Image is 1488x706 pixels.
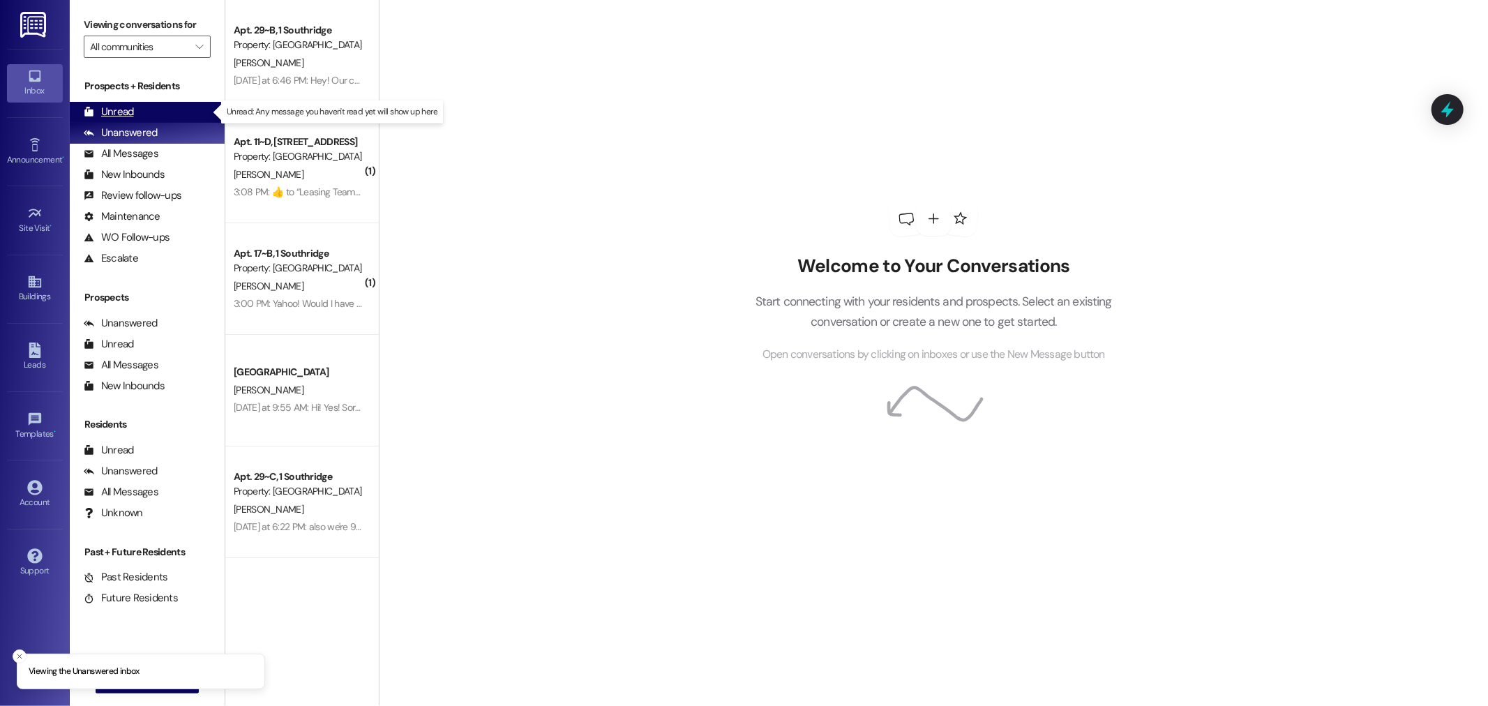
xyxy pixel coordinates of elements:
[234,297,439,310] div: 3:00 PM: Yahoo! Would I have to be home for that?
[84,464,158,479] div: Unanswered
[234,168,303,181] span: [PERSON_NAME]
[234,503,303,516] span: [PERSON_NAME]
[234,401,1115,414] div: [DATE] at 9:55 AM: Hi! Yes! Sorry I didn't get back with you sooner, I wanted to talk to my daugh...
[20,12,49,38] img: ResiDesk Logo
[84,379,165,393] div: New Inbounds
[90,36,188,58] input: All communities
[234,280,303,292] span: [PERSON_NAME]
[84,126,158,140] div: Unanswered
[234,135,363,149] div: Apt. 11~D, [STREET_ADDRESS]
[84,316,158,331] div: Unanswered
[7,476,63,513] a: Account
[234,365,363,380] div: [GEOGRAPHIC_DATA]
[234,186,414,198] div: 3:08 PM: ​👍​ to “ Leasing Team (Park Place): . ”
[84,506,143,520] div: Unknown
[234,149,363,164] div: Property: [GEOGRAPHIC_DATA]
[7,270,63,308] a: Buildings
[234,246,363,261] div: Apt. 17~B, 1 Southridge
[84,230,170,245] div: WO Follow-ups
[70,290,225,305] div: Prospects
[70,545,225,559] div: Past + Future Residents
[84,570,168,585] div: Past Residents
[7,202,63,239] a: Site Visit •
[84,485,158,500] div: All Messages
[234,57,303,69] span: [PERSON_NAME]
[234,23,363,38] div: Apt. 29~B, 1 Southridge
[234,484,363,499] div: Property: [GEOGRAPHIC_DATA]
[84,337,134,352] div: Unread
[70,79,225,93] div: Prospects + Residents
[734,255,1133,278] h2: Welcome to Your Conversations
[54,427,56,437] span: •
[762,346,1105,363] span: Open conversations by clicking on inboxes or use the New Message button
[195,41,203,52] i: 
[84,358,158,373] div: All Messages
[84,147,158,161] div: All Messages
[7,64,63,102] a: Inbox
[234,470,363,484] div: Apt. 29~C, 1 Southridge
[84,209,160,224] div: Maintenance
[84,105,134,119] div: Unread
[227,106,437,118] p: Unread: Any message you haven't read yet will show up here
[234,261,363,276] div: Property: [GEOGRAPHIC_DATA]
[234,520,1039,533] div: [DATE] at 6:22 PM: also we're 95% sure our bathroom fan just opens to the sky. like a lil sky lig...
[84,188,181,203] div: Review follow-ups
[13,649,27,663] button: Close toast
[50,221,52,231] span: •
[7,407,63,445] a: Templates •
[70,417,225,432] div: Residents
[84,591,178,606] div: Future Residents
[29,666,140,678] p: Viewing the Unanswered inbox
[62,153,64,163] span: •
[84,251,138,266] div: Escalate
[84,167,165,182] div: New Inbounds
[234,74,918,87] div: [DATE] at 6:46 PM: Hey! Our couch is extremely uncomfortable and the springs are almost poking th...
[84,443,134,458] div: Unread
[84,14,211,36] label: Viewing conversations for
[734,292,1133,331] p: Start connecting with your residents and prospects. Select an existing conversation or create a n...
[7,338,63,376] a: Leads
[7,544,63,582] a: Support
[234,38,363,52] div: Property: [GEOGRAPHIC_DATA]
[234,384,303,396] span: [PERSON_NAME]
